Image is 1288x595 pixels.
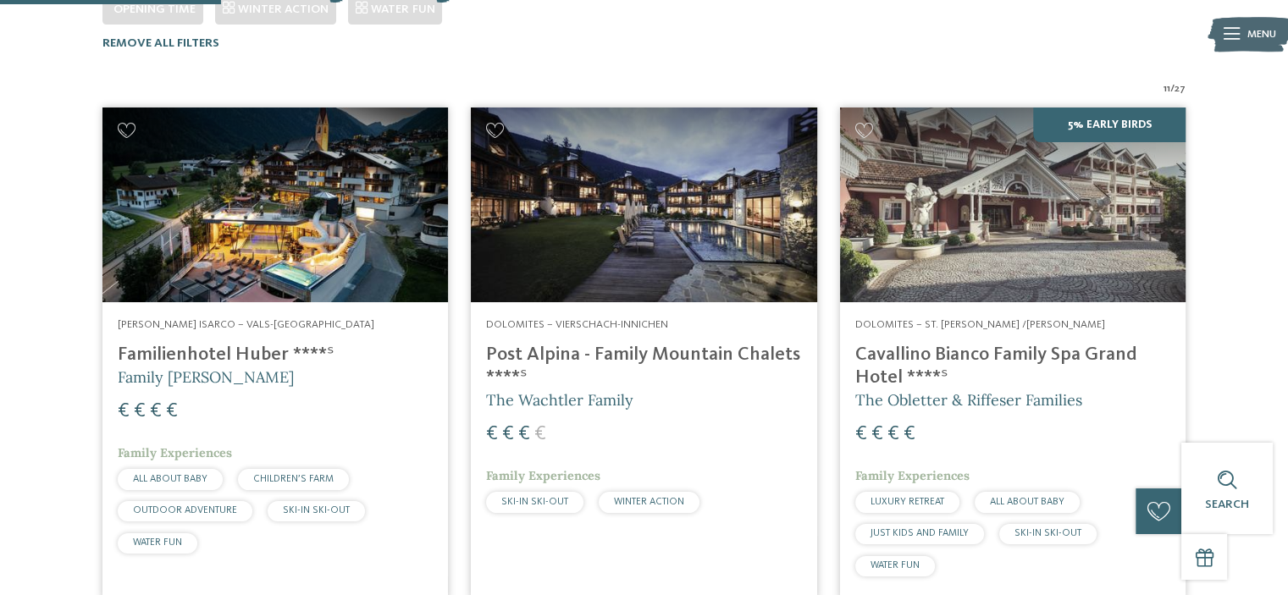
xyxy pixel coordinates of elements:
span: € [887,424,899,444]
span: € [150,401,162,421]
span: LUXURY RETREAT [871,497,944,507]
h4: Post Alpina - Family Mountain Chalets ****ˢ [486,344,801,389]
span: SKI-IN SKI-OUT [1014,528,1081,538]
span: WINTER ACTION [238,3,329,15]
span: Family Experiences [855,468,970,483]
span: Dolomites – St. [PERSON_NAME] /[PERSON_NAME] [855,319,1105,330]
span: 27 [1175,81,1186,96]
span: € [502,424,514,444]
span: The Wachtler Family [486,390,633,410]
span: 11 [1164,81,1170,96]
span: Dolomites – Vierschach-Innichen [486,319,668,330]
span: SKI-IN SKI-OUT [501,497,568,507]
span: € [855,424,867,444]
span: € [904,424,915,444]
span: Family [PERSON_NAME] [118,367,294,387]
span: [PERSON_NAME] Isarco – Vals-[GEOGRAPHIC_DATA] [118,319,374,330]
span: WATER FUN [871,560,920,570]
h4: Familienhotel Huber ****ˢ [118,344,433,366]
span: WATER FUN [133,537,182,548]
span: CHILDREN’S FARM [253,474,334,484]
img: Post Alpina - Family Mountain Chalets ****ˢ [471,107,816,302]
span: € [486,424,498,444]
span: ALL ABOUT BABY [990,497,1064,507]
span: / [1170,81,1175,96]
span: JUST KIDS AND FAMILY [871,528,969,538]
span: SKI-IN SKI-OUT [283,505,350,515]
span: WATER FUN [371,3,434,15]
span: Family Experiences [118,445,232,460]
span: ALL ABOUT BABY [133,474,207,484]
span: € [134,401,146,421]
span: Opening time [113,3,196,15]
span: € [871,424,883,444]
span: Remove all filters [102,37,219,49]
span: The Obletter & Riffeser Families [855,390,1082,410]
span: Family Experiences [486,468,600,483]
span: € [518,424,530,444]
span: € [166,401,178,421]
h4: Cavallino Bianco Family Spa Grand Hotel ****ˢ [855,344,1170,389]
span: OUTDOOR ADVENTURE [133,505,237,515]
span: WINTER ACTION [614,497,684,507]
span: € [534,424,546,444]
span: € [118,401,130,421]
span: Search [1205,499,1249,510]
img: Family Spa Grand Hotel Cavallino Bianco ****ˢ [840,107,1186,302]
img: Looking for family hotels? Find the best ones here! [102,107,448,302]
